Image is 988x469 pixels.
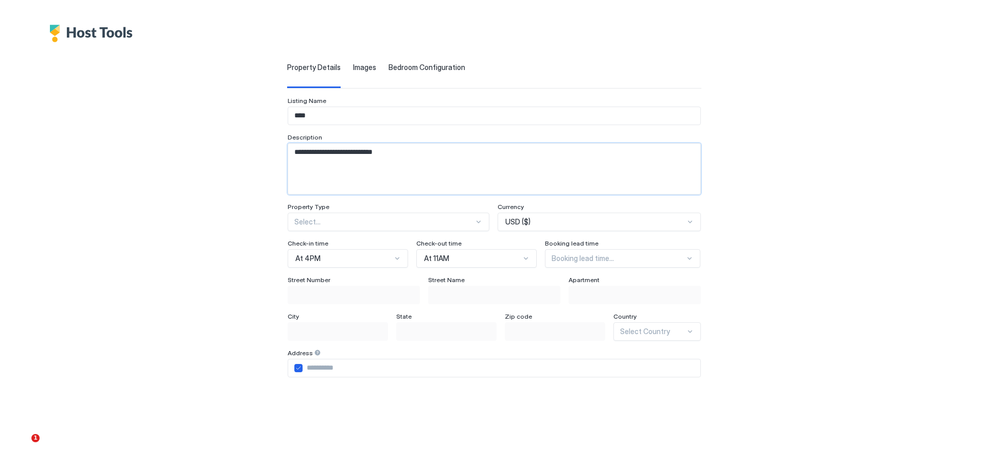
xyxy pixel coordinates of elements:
[288,203,329,211] span: Property Type
[498,203,524,211] span: Currency
[31,434,40,442] span: 1
[288,349,313,357] span: Address
[49,25,138,42] div: Host Tools Logo
[288,97,326,105] span: Listing Name
[505,312,532,320] span: Zip code
[288,323,387,340] input: Input Field
[288,133,322,141] span: Description
[287,63,341,72] span: Property Details
[428,276,465,284] span: Street Name
[569,286,700,304] input: Input Field
[389,63,465,72] span: Bedroom Configuration
[288,239,328,247] span: Check-in time
[505,323,605,340] input: Input Field
[353,63,376,72] span: Images
[569,276,599,284] span: Apartment
[396,312,412,320] span: State
[288,286,419,304] input: Input Field
[505,217,531,227] span: USD ($)
[303,359,700,377] input: Input Field
[288,276,330,284] span: Street Number
[613,312,637,320] span: Country
[288,312,299,320] span: City
[429,286,560,304] input: Input Field
[288,144,700,194] textarea: Input Field
[545,239,598,247] span: Booking lead time
[424,254,449,263] span: At 11AM
[295,254,321,263] span: At 4PM
[416,239,462,247] span: Check-out time
[294,364,303,372] div: airbnbAddress
[10,434,35,459] iframe: Intercom live chat
[288,107,700,125] input: Input Field
[397,323,496,340] input: Input Field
